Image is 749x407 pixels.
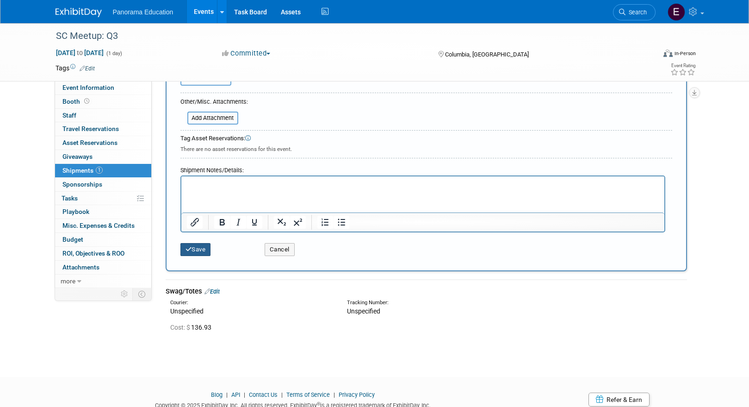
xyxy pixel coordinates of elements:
div: Event Format [601,48,696,62]
div: Swag/Totes [166,287,687,296]
span: to [75,49,84,56]
span: ROI, Objectives & ROO [62,250,124,257]
span: more [61,277,75,285]
td: Toggle Event Tabs [132,288,151,300]
span: 136.93 [170,324,215,331]
span: Tasks [62,194,78,202]
td: Personalize Event Tab Strip [117,288,133,300]
a: Booth [55,95,151,108]
button: Save [180,243,211,256]
button: Numbered list [317,216,333,229]
a: Misc. Expenses & Credits [55,219,151,232]
a: more [55,275,151,288]
a: API [231,391,240,398]
a: Travel Reservations [55,122,151,136]
a: Contact Us [249,391,278,398]
a: Playbook [55,205,151,219]
span: Misc. Expenses & Credits [62,222,135,229]
a: Giveaways [55,150,151,163]
span: [DATE] [DATE] [56,49,104,57]
span: Unspecified [347,307,380,315]
div: Unspecified [170,307,333,316]
div: Shipment Notes/Details: [180,162,665,175]
span: Booth [62,98,91,105]
a: Staff [55,109,151,122]
span: | [224,391,230,398]
a: Tasks [55,192,151,205]
span: Giveaways [62,153,93,160]
span: Panorama Education [113,8,173,16]
span: Booth not reserved yet [82,98,91,105]
span: Search [625,9,647,16]
a: Asset Reservations [55,136,151,150]
span: Asset Reservations [62,139,118,146]
a: Event Information [55,81,151,94]
span: | [241,391,248,398]
span: Playbook [62,208,89,215]
img: ExhibitDay [56,8,102,17]
div: Tracking Number: [347,299,554,307]
button: Insert/edit link [187,216,203,229]
span: (1 day) [105,50,122,56]
span: Attachments [62,263,99,271]
button: Underline [247,216,262,229]
span: Budget [62,236,83,243]
button: Bold [214,216,230,229]
td: Tags [56,63,95,73]
a: Blog [211,391,223,398]
a: Sponsorships [55,178,151,191]
a: Edit [80,65,95,72]
span: Cost: $ [170,324,191,331]
button: Committed [219,49,274,58]
span: Travel Reservations [62,125,119,132]
span: Staff [62,112,76,119]
a: Budget [55,233,151,246]
span: | [279,391,285,398]
button: Subscript [274,216,290,229]
span: Shipments [62,167,103,174]
div: Other/Misc. Attachments: [180,98,248,108]
button: Italic [230,216,246,229]
div: Event Rating [670,63,695,68]
a: Shipments1 [55,164,151,177]
div: Courier: [170,299,333,307]
div: In-Person [674,50,696,57]
a: Privacy Policy [339,391,375,398]
img: Format-Inperson.png [663,50,673,57]
span: Columbia, [GEOGRAPHIC_DATA] [445,51,529,58]
div: Tag Asset Reservations: [180,134,672,143]
button: Superscript [290,216,306,229]
a: Terms of Service [286,391,330,398]
button: Cancel [265,243,295,256]
a: Refer & Earn [588,393,650,407]
span: Event Information [62,84,114,91]
span: | [331,391,337,398]
sup: ® [317,401,320,407]
span: 1 [96,167,103,174]
iframe: Rich Text Area [181,176,664,213]
span: Sponsorships [62,181,102,188]
a: Search [613,4,656,20]
img: External Events Calendar [668,3,685,21]
div: SC Meetup: Q3 [53,28,642,44]
div: There are no asset reservations for this event. [180,143,672,153]
a: Edit [204,288,220,295]
a: Attachments [55,261,151,274]
a: ROI, Objectives & ROO [55,247,151,260]
button: Bullet list [334,216,349,229]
